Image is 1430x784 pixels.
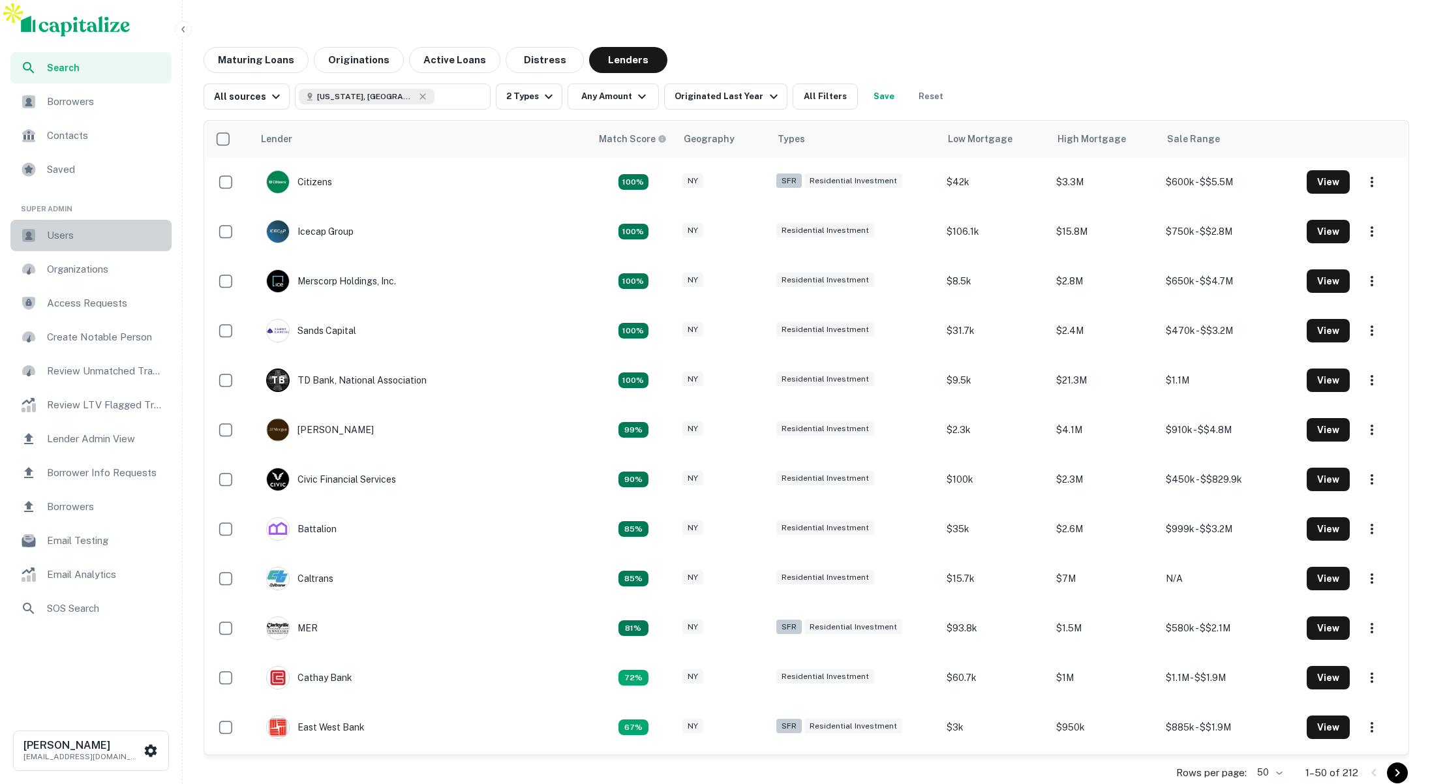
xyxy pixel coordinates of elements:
th: Types [770,121,940,157]
div: Residential Investment [776,669,874,684]
td: $910k - $$4.8M [1159,405,1300,455]
div: SFR [776,173,802,188]
div: Users [10,220,172,251]
td: $9.5k [940,355,1050,405]
div: 50 [1252,763,1285,782]
td: $1.1M [1159,355,1300,405]
button: View [1307,616,1350,640]
button: Any Amount [568,83,659,110]
span: Borrowers [47,499,164,515]
div: Merscorp Holdings, Inc. [266,269,396,293]
td: $60.7k [940,653,1050,702]
img: capitalize-logo.png [21,16,130,37]
button: View [1307,369,1350,392]
button: Active Loans [409,47,500,73]
span: Review LTV Flagged Transactions [47,397,164,413]
div: Create Notable Person [10,322,172,353]
th: Low Mortgage [940,121,1050,157]
td: $100k [940,455,1050,504]
td: $2.4M [1050,306,1159,355]
div: Originated Last Year [675,89,781,104]
div: Borrowers [10,86,172,117]
div: SFR [776,719,802,734]
p: Rows per page: [1176,765,1247,781]
button: View [1307,319,1350,342]
div: Cathay Bank [266,666,352,689]
div: Residential Investment [804,719,902,734]
button: [PERSON_NAME][EMAIL_ADDRESS][DOMAIN_NAME] [13,731,169,771]
img: picture [267,518,289,540]
button: Lenders [589,47,667,73]
div: NY [682,669,703,684]
iframe: Chat Widget [1365,680,1430,742]
span: Search [47,61,164,75]
h6: Match Score [599,132,664,146]
button: All Filters [793,83,858,110]
a: Contacts [10,120,172,151]
div: Matching Properties: 22, hasApolloMatch: undefined [618,422,648,438]
a: Review Unmatched Transactions [10,355,172,387]
div: Matching Properties: 20, hasApolloMatch: undefined [618,472,648,487]
span: Borrower Info Requests [47,465,164,481]
span: Review Unmatched Transactions [47,363,164,379]
td: N/A [1159,554,1300,603]
th: Geography [676,121,770,157]
div: Residential Investment [776,273,874,288]
div: Types [778,131,805,147]
span: Saved [47,162,164,177]
a: SOS Search [10,593,172,624]
div: NY [682,322,703,337]
a: Organizations [10,254,172,285]
div: TD Bank, National Association [266,369,427,392]
a: Access Requests [10,288,172,319]
td: $1.5M [1050,603,1159,653]
td: $106.1k [940,207,1050,256]
div: Matching Properties: 27, hasApolloMatch: undefined [618,372,648,388]
img: picture [267,468,289,490]
div: Matching Properties: 16, hasApolloMatch: undefined [618,670,648,686]
a: Email Testing [10,525,172,556]
td: $600k - $$5.5M [1159,157,1300,207]
th: Sale Range [1159,121,1300,157]
div: MER [266,616,318,640]
div: NY [682,719,703,734]
span: [US_STATE], [GEOGRAPHIC_DATA], [GEOGRAPHIC_DATA] [317,91,415,102]
span: Email Testing [47,533,164,549]
span: Create Notable Person [47,329,164,345]
button: View [1307,269,1350,293]
span: Email Analytics [47,567,164,582]
div: Capitalize uses an advanced AI algorithm to match your search with the best lender. The match sco... [599,132,667,146]
p: T B [271,374,284,387]
div: Matching Properties: 37, hasApolloMatch: undefined [618,323,648,339]
div: Matching Properties: 19, hasApolloMatch: undefined [618,571,648,586]
td: $450k - $$829.9k [1159,455,1300,504]
td: $2.3M [1050,455,1159,504]
button: All sources [204,83,290,110]
div: Residential Investment [776,223,874,238]
td: $42k [940,157,1050,207]
a: Email Analytics [10,559,172,590]
img: picture [267,171,289,193]
a: Saved [10,154,172,185]
div: NY [682,570,703,585]
td: $2.8M [1050,256,1159,306]
div: Lender Admin View [10,423,172,455]
img: picture [267,716,289,738]
button: View [1307,220,1350,243]
td: $950k [1050,702,1159,752]
span: Access Requests [47,295,164,311]
div: NY [682,173,703,188]
div: All sources [214,89,284,104]
th: Capitalize uses an advanced AI algorithm to match your search with the best lender. The match sco... [591,121,676,157]
a: Borrower Info Requests [10,457,172,489]
div: Battalion [266,517,337,541]
button: View [1307,517,1350,541]
td: $650k - $$4.7M [1159,256,1300,306]
div: Matching Properties: 40, hasApolloMatch: undefined [618,224,648,239]
div: Citizens [266,170,332,194]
